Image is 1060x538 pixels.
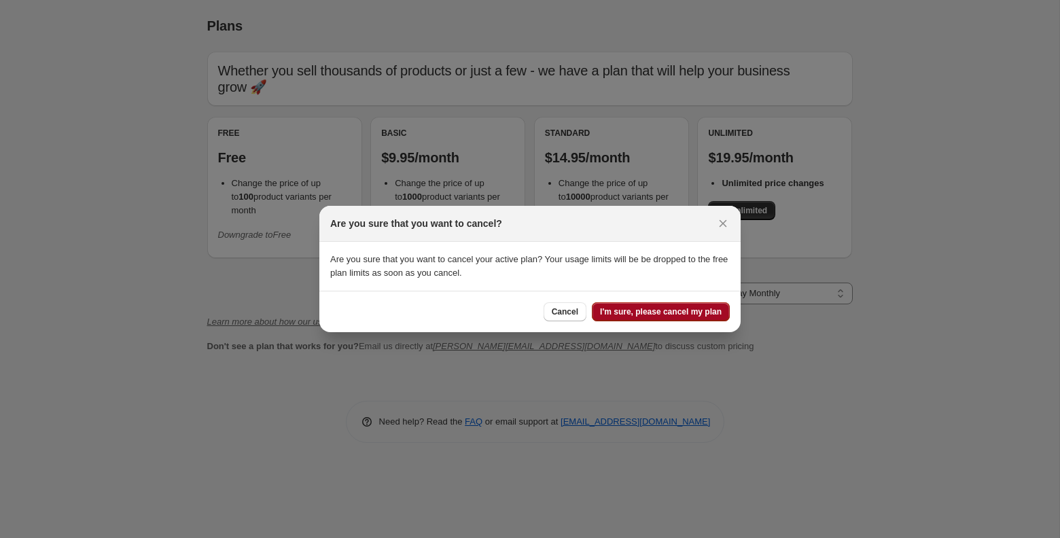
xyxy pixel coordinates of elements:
[713,214,732,233] button: Close
[552,306,578,317] span: Cancel
[544,302,586,321] button: Cancel
[592,302,730,321] button: I'm sure, please cancel my plan
[330,217,502,230] h2: Are you sure that you want to cancel?
[600,306,722,317] span: I'm sure, please cancel my plan
[330,253,730,280] p: Are you sure that you want to cancel your active plan? Your usage limits will be be dropped to th...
